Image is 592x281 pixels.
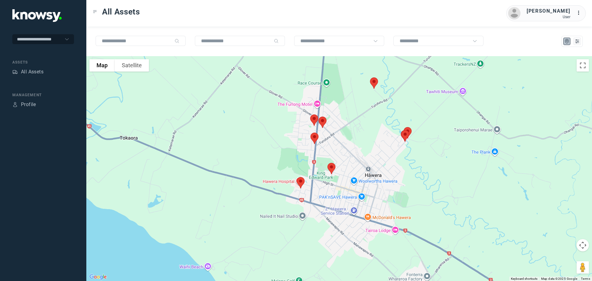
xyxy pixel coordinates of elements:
a: Terms (opens in new tab) [581,277,590,280]
div: User [527,15,570,19]
div: Assets [12,60,74,65]
div: List [574,39,580,44]
div: Search [274,39,279,43]
a: Open this area in Google Maps (opens a new window) [88,273,108,281]
a: ProfileProfile [12,101,36,108]
a: AssetsAll Assets [12,68,43,76]
button: Show satellite imagery [115,59,149,72]
span: All Assets [102,6,140,17]
button: Drag Pegman onto the map to open Street View [577,261,589,274]
div: : [577,9,584,17]
tspan: ... [577,10,583,15]
img: avatar.png [508,7,520,19]
div: Search [175,39,179,43]
div: Profile [21,101,36,108]
div: Toggle Menu [93,10,97,14]
button: Toggle fullscreen view [577,59,589,72]
button: Keyboard shortcuts [511,277,537,281]
div: Map [564,39,570,44]
div: [PERSON_NAME] [527,7,570,15]
div: Profile [12,102,18,107]
img: Application Logo [12,9,62,22]
button: Map camera controls [577,239,589,251]
div: : [577,9,584,18]
div: Management [12,92,74,98]
img: Google [88,273,108,281]
div: Assets [12,69,18,75]
span: Map data ©2025 Google [541,277,577,280]
button: Show street map [89,59,115,72]
div: All Assets [21,68,43,76]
